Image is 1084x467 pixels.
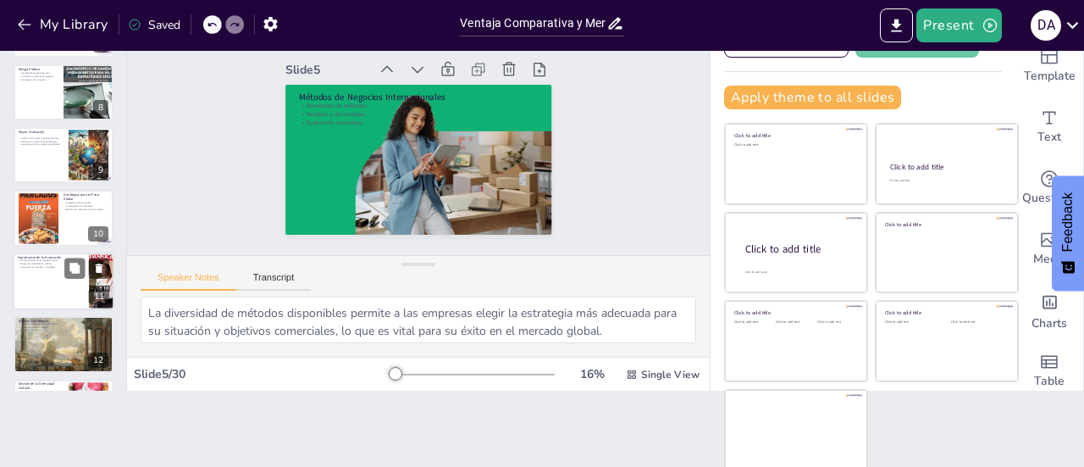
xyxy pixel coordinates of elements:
span: Template [1024,67,1076,86]
p: Riesgo de no [MEDICAL_DATA]. [18,262,84,265]
button: D A [1031,8,1061,42]
div: Saved [128,17,180,33]
div: Add images, graphics, shapes or video [1015,219,1083,280]
div: Add ready made slides [1015,36,1083,97]
button: Feedback - Show survey [1052,175,1084,291]
div: Click to add text [951,320,1004,325]
button: Delete Slide [89,258,109,278]
p: Innovación en procesos y modelos. [18,265,84,269]
p: Investigación de mercados. [64,204,108,208]
p: Conflictos y cambios de políticas. [19,75,58,78]
div: Slide 5 / 30 [134,366,392,382]
div: Click to add title [890,162,1003,172]
div: Click to add title [734,132,855,139]
div: 8 [14,64,113,120]
p: Importancia de las tendencias globales. [19,143,64,147]
div: Click to add text [734,143,855,147]
div: 16 % [572,366,612,382]
button: Duplicate Slide [64,258,85,278]
span: Single View [641,368,700,381]
div: 10 [14,190,113,246]
div: 12 [14,316,113,372]
p: Alianzas Estratégicas [19,319,108,324]
p: Riesgo Político [19,66,58,71]
div: Click to add title [885,309,1006,316]
div: Click to add text [734,320,772,325]
div: Add text boxes [1015,97,1083,158]
p: Inestabilidad gubernamental. [19,71,58,75]
span: Media [1033,250,1066,269]
div: Click to add body [745,270,852,275]
p: Análisis de factores macroeconómicos. [19,136,64,140]
p: Métodos de Negocios Internacionales [425,9,487,247]
div: Click to add text [889,179,1002,183]
button: My Library [13,11,115,38]
button: Present [916,8,1001,42]
span: Questions [1022,189,1077,208]
div: Click to add text [817,320,855,325]
button: Apply theme to all slides [724,86,901,109]
div: 11 [89,289,109,304]
div: 10 [88,226,108,242]
div: Click to add title [734,309,855,316]
div: 12 [88,353,108,368]
div: 11 [13,253,114,310]
button: Export to PowerPoint [880,8,913,42]
p: Gestión de relaciones internacionales. [64,207,108,210]
span: Text [1037,128,1061,147]
div: D A [1031,10,1061,41]
span: Charts [1031,314,1067,333]
p: Ventajas y desventajas. [411,14,469,250]
div: 9 [93,163,108,178]
textarea: La diversidad de métodos disponibles permite a las empresas elegir la estrategia más adecuada par... [141,297,696,343]
button: Speaker Notes [141,272,236,291]
p: Acceso a nuevos mercados. [19,325,108,329]
p: Mantenimiento de la competitividad. [18,259,84,263]
button: Transcript [236,272,312,291]
p: Estrategias para el Éxito Global [64,192,108,201]
div: Get real-time input from your audience [1015,158,1083,219]
div: 9 [14,127,113,183]
div: Click to add title [885,220,1006,227]
p: Estrategias de mitigación. [19,78,58,81]
span: Feedback [1060,192,1076,252]
div: 8 [93,100,108,115]
p: Compartir recursos y conocimientos. [19,323,108,326]
input: Insert title [460,11,606,36]
p: Macro Evaluación [19,130,64,135]
p: Evaluación cuidadosa. [403,15,462,252]
p: Selección de socios. [19,329,108,332]
div: Add a table [1015,341,1083,402]
p: Importancia de la Innovación [18,255,84,260]
p: Comprender las diferencias culturales. [19,390,64,393]
p: Influencia en decisiones estratégicas. [19,140,64,143]
div: Click to add text [776,320,814,325]
div: Add charts and graphs [1015,280,1083,341]
p: Diversidad de métodos. [419,12,478,248]
p: Adaptación de productos. [64,201,108,204]
div: Click to add text [885,320,938,325]
div: Click to add title [745,242,854,257]
p: Gestión de la Diversidad Cultural [19,381,64,391]
span: Table [1034,372,1065,391]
